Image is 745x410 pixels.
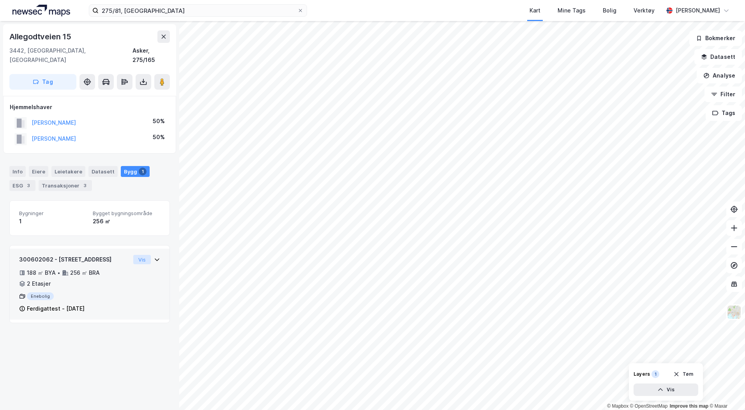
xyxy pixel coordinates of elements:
[530,6,540,15] div: Kart
[12,5,70,16] img: logo.a4113a55bc3d86da70a041830d287a7e.svg
[70,268,100,277] div: 256 ㎡ BRA
[27,279,51,288] div: 2 Etasjer
[27,268,56,277] div: 188 ㎡ BYA
[9,74,76,90] button: Tag
[607,403,628,409] a: Mapbox
[676,6,720,15] div: [PERSON_NAME]
[651,370,659,378] div: 1
[9,30,73,43] div: Allegodtveien 15
[697,68,742,83] button: Analyse
[670,403,708,409] a: Improve this map
[29,166,48,177] div: Eiere
[630,403,668,409] a: OpenStreetMap
[19,210,87,217] span: Bygninger
[603,6,616,15] div: Bolig
[153,133,165,142] div: 50%
[10,102,169,112] div: Hjemmelshaver
[39,180,92,191] div: Transaksjoner
[9,180,35,191] div: ESG
[25,182,32,189] div: 3
[9,46,132,65] div: 3442, [GEOGRAPHIC_DATA], [GEOGRAPHIC_DATA]
[706,105,742,121] button: Tags
[704,87,742,102] button: Filter
[93,210,160,217] span: Bygget bygningsområde
[706,373,745,410] iframe: Chat Widget
[27,304,85,313] div: Ferdigattest - [DATE]
[51,166,85,177] div: Leietakere
[132,46,170,65] div: Asker, 275/165
[689,30,742,46] button: Bokmerker
[9,166,26,177] div: Info
[694,49,742,65] button: Datasett
[19,217,87,226] div: 1
[57,270,60,276] div: •
[121,166,150,177] div: Bygg
[93,217,160,226] div: 256 ㎡
[88,166,118,177] div: Datasett
[81,182,89,189] div: 3
[727,305,741,320] img: Z
[634,6,655,15] div: Verktøy
[153,117,165,126] div: 50%
[634,371,650,377] div: Layers
[19,255,130,264] div: 300602062 - [STREET_ADDRESS]
[99,5,297,16] input: Søk på adresse, matrikkel, gårdeiere, leietakere eller personer
[634,383,698,396] button: Vis
[668,368,698,380] button: Tøm
[133,255,151,264] button: Vis
[558,6,586,15] div: Mine Tags
[706,373,745,410] div: Kontrollprogram for chat
[139,168,147,175] div: 1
